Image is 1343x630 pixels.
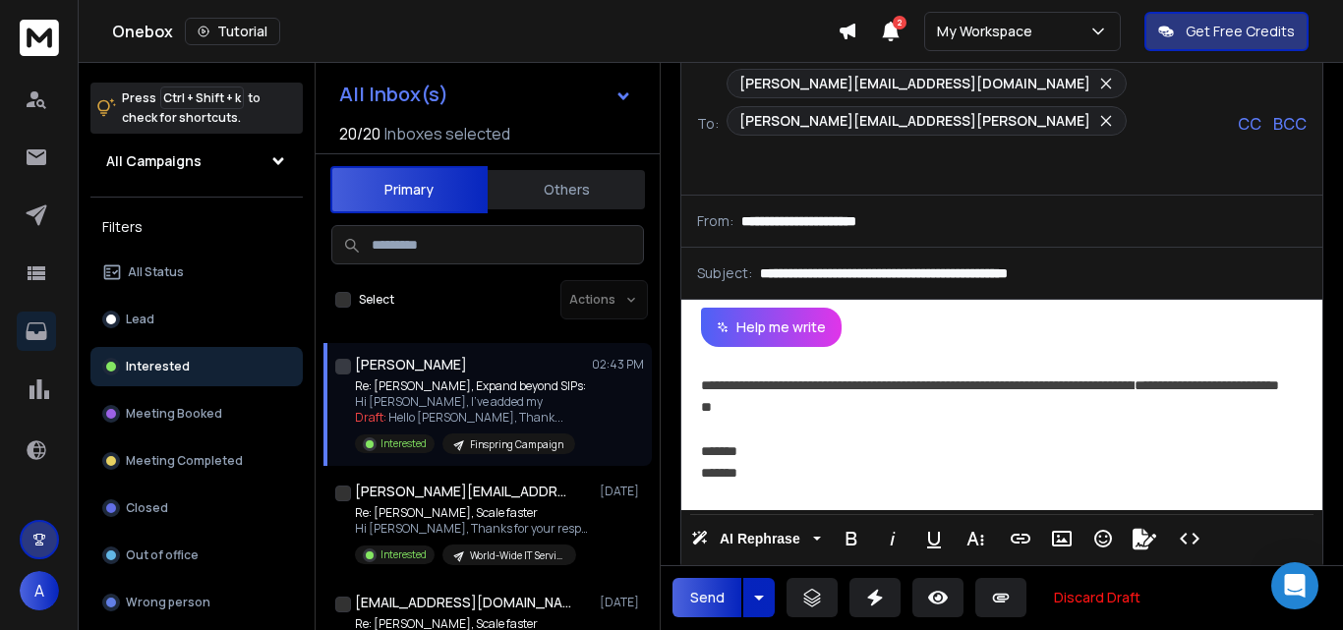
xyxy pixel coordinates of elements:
[1144,12,1309,51] button: Get Free Credits
[330,166,488,213] button: Primary
[697,263,752,283] p: Subject:
[600,595,644,610] p: [DATE]
[355,409,386,426] span: Draft:
[592,357,644,372] p: 02:43 PM
[355,355,467,374] h1: [PERSON_NAME]
[126,453,243,469] p: Meeting Completed
[1273,112,1307,136] p: BCC
[600,484,644,499] p: [DATE]
[672,578,741,617] button: Send
[355,394,586,410] p: Hi [PERSON_NAME], I’ve added my
[687,519,825,558] button: AI Rephrase
[355,482,571,501] h1: [PERSON_NAME][EMAIL_ADDRESS][DOMAIN_NAME]
[355,505,591,521] p: Re: [PERSON_NAME], Scale faster
[957,519,994,558] button: More Text
[90,441,303,481] button: Meeting Completed
[488,168,645,211] button: Others
[1186,22,1295,41] p: Get Free Credits
[1126,519,1163,558] button: Signature
[185,18,280,45] button: Tutorial
[90,488,303,528] button: Closed
[126,595,210,610] p: Wrong person
[90,253,303,292] button: All Status
[355,593,571,612] h1: [EMAIL_ADDRESS][DOMAIN_NAME]
[90,583,303,622] button: Wrong person
[160,86,244,109] span: Ctrl + Shift + k
[126,359,190,374] p: Interested
[739,74,1090,93] p: [PERSON_NAME][EMAIL_ADDRESS][DOMAIN_NAME]
[90,536,303,575] button: Out of office
[384,122,510,145] h3: Inboxes selected
[937,22,1040,41] p: My Workspace
[1084,519,1122,558] button: Emoticons
[697,211,733,231] p: From:
[716,531,804,547] span: AI Rephrase
[122,88,261,128] p: Press to check for shortcuts.
[470,437,563,452] p: Finspring Campaign
[126,500,168,516] p: Closed
[20,571,59,610] button: A
[388,409,563,426] span: Hello [PERSON_NAME], Thank ...
[128,264,184,280] p: All Status
[90,142,303,181] button: All Campaigns
[1271,562,1318,609] div: Open Intercom Messenger
[1038,578,1156,617] button: Discard Draft
[1171,519,1208,558] button: Code View
[112,18,838,45] div: Onebox
[323,75,648,114] button: All Inbox(s)
[90,347,303,386] button: Interested
[126,547,199,563] p: Out of office
[1043,519,1080,558] button: Insert Image (Ctrl+P)
[90,213,303,241] h3: Filters
[359,292,394,308] label: Select
[339,85,448,104] h1: All Inbox(s)
[1002,519,1039,558] button: Insert Link (Ctrl+K)
[90,394,303,433] button: Meeting Booked
[126,406,222,422] p: Meeting Booked
[470,548,564,563] p: World-Wide IT Services
[1238,112,1261,136] p: CC
[355,378,586,394] p: Re: [PERSON_NAME], Expand beyond SIPs:
[126,312,154,327] p: Lead
[380,547,427,562] p: Interested
[380,436,427,451] p: Interested
[893,16,906,29] span: 2
[355,521,591,537] p: Hi [PERSON_NAME], Thanks for your response.
[739,111,1090,131] p: [PERSON_NAME][EMAIL_ADDRESS][PERSON_NAME]
[874,519,911,558] button: Italic (Ctrl+I)
[90,300,303,339] button: Lead
[106,151,202,171] h1: All Campaigns
[701,308,842,347] button: Help me write
[915,519,953,558] button: Underline (Ctrl+U)
[339,122,380,145] span: 20 / 20
[833,519,870,558] button: Bold (Ctrl+B)
[697,114,719,134] p: To:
